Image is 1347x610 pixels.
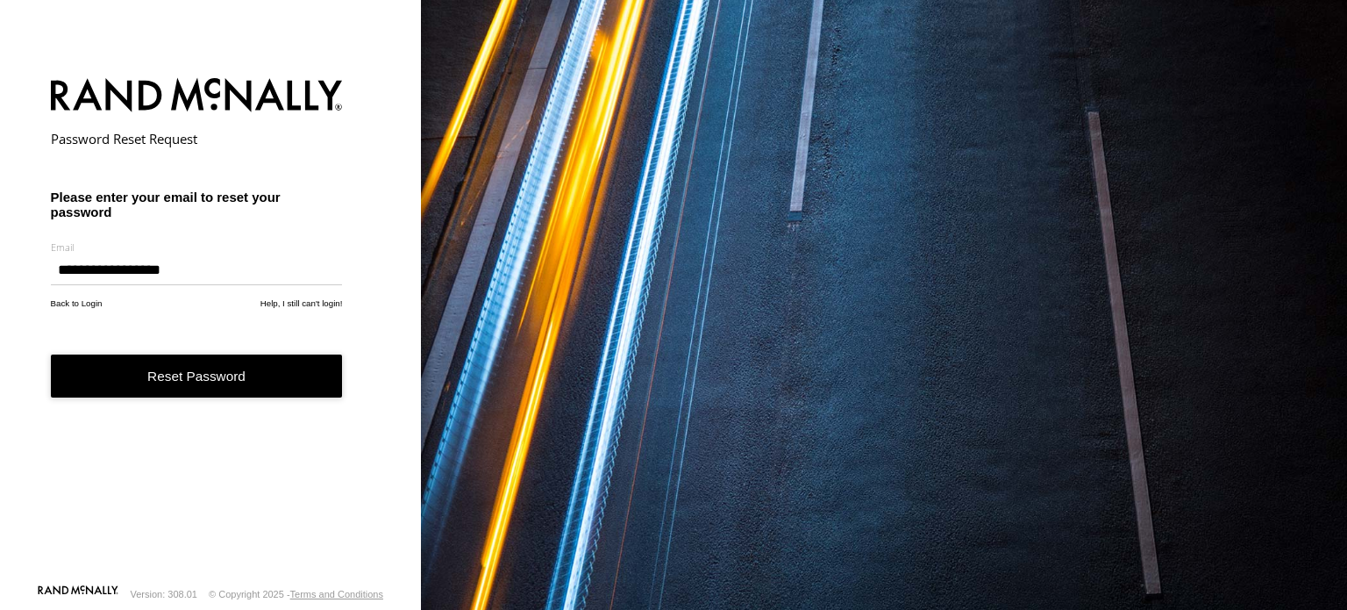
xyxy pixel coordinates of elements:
img: Rand McNally [51,75,343,119]
div: Version: 308.01 [131,589,197,599]
a: Terms and Conditions [290,589,383,599]
a: Back to Login [51,298,103,308]
button: Reset Password [51,355,343,398]
a: Visit our Website [38,585,118,603]
a: Help, I still can't login! [260,298,343,308]
h2: Password Reset Request [51,130,343,147]
div: © Copyright 2025 - [209,589,383,599]
h3: Please enter your email to reset your password [51,190,343,219]
label: Email [51,240,343,254]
